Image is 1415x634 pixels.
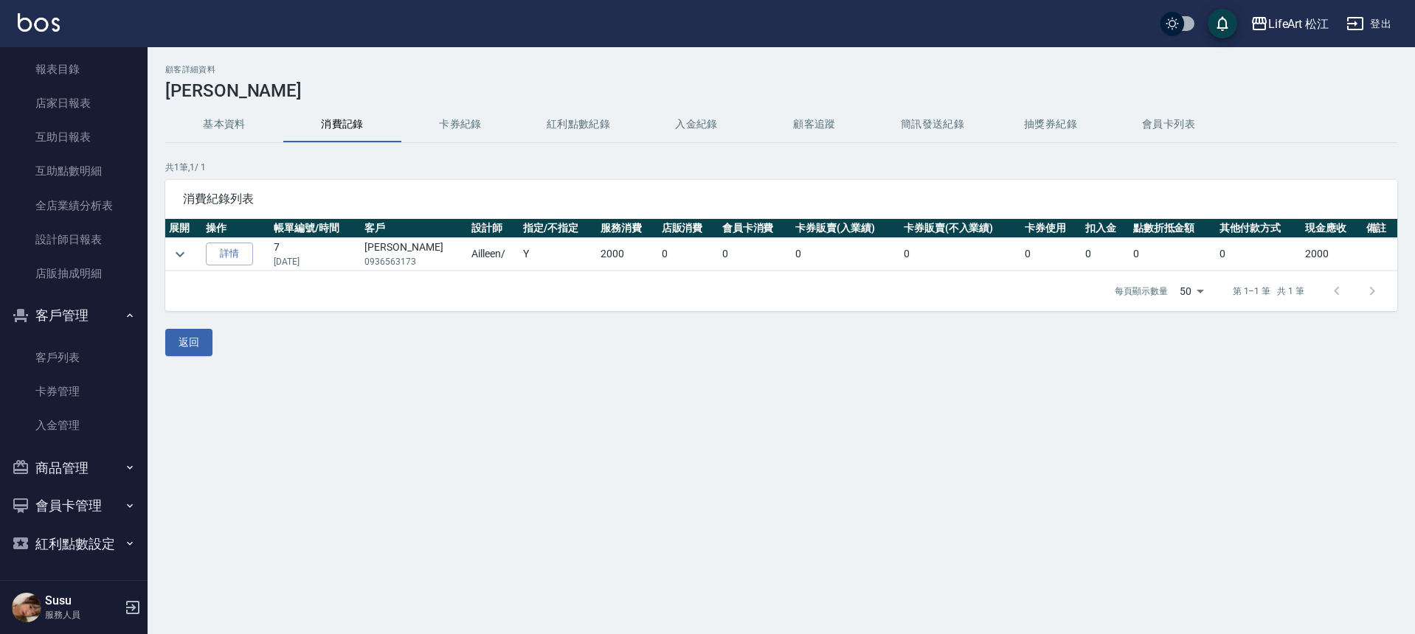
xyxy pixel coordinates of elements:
[792,219,900,238] th: 卡券販賣(入業績)
[468,219,519,238] th: 設計師
[1268,15,1329,33] div: LifeArt 松江
[1301,219,1362,238] th: 現金應收
[18,13,60,32] img: Logo
[1216,219,1302,238] th: 其他付款方式
[12,593,41,622] img: Person
[1245,9,1335,39] button: LifeArt 松江
[165,219,202,238] th: 展開
[792,238,900,271] td: 0
[519,107,637,142] button: 紅利點數紀錄
[283,107,401,142] button: 消費記錄
[1110,107,1228,142] button: 會員卡列表
[6,487,142,525] button: 會員卡管理
[519,219,598,238] th: 指定/不指定
[6,120,142,154] a: 互助日報表
[637,107,755,142] button: 入金紀錄
[1129,219,1216,238] th: 點數折抵金額
[1115,285,1168,298] p: 每頁顯示數量
[6,449,142,487] button: 商品管理
[719,219,792,238] th: 會員卡消費
[6,296,142,335] button: 客戶管理
[364,255,464,268] p: 0936563173
[1174,271,1209,311] div: 50
[1082,238,1129,271] td: 0
[873,107,992,142] button: 簡訊發送紀錄
[206,243,253,265] a: 詳情
[1301,238,1362,271] td: 2000
[1082,219,1129,238] th: 扣入金
[361,238,468,271] td: [PERSON_NAME]
[165,65,1397,74] h2: 顧客詳細資料
[900,238,1021,271] td: 0
[755,107,873,142] button: 顧客追蹤
[1233,285,1304,298] p: 第 1–1 筆 共 1 筆
[1021,219,1082,238] th: 卡券使用
[900,219,1021,238] th: 卡券販賣(不入業績)
[45,593,120,608] h5: Susu
[1021,238,1082,271] td: 0
[165,80,1397,101] h3: [PERSON_NAME]
[519,238,598,271] td: Y
[1129,238,1216,271] td: 0
[1208,9,1237,38] button: save
[270,238,361,271] td: 7
[6,52,142,86] a: 報表目錄
[1216,238,1302,271] td: 0
[658,238,719,271] td: 0
[719,238,792,271] td: 0
[274,255,357,268] p: [DATE]
[165,107,283,142] button: 基本資料
[597,219,657,238] th: 服務消費
[597,238,657,271] td: 2000
[6,154,142,188] a: 互助點數明細
[401,107,519,142] button: 卡券紀錄
[468,238,519,271] td: Ailleen /
[165,161,1397,174] p: 共 1 筆, 1 / 1
[361,219,468,238] th: 客戶
[6,375,142,408] a: 卡券管理
[658,219,719,238] th: 店販消費
[1363,219,1397,238] th: 備註
[6,223,142,257] a: 設計師日報表
[165,329,212,356] button: 返回
[6,408,142,442] a: 入金管理
[6,525,142,563] button: 紅利點數設定
[6,257,142,290] a: 店販抽成明細
[6,86,142,120] a: 店家日報表
[202,219,270,238] th: 操作
[992,107,1110,142] button: 抽獎券紀錄
[6,189,142,223] a: 全店業績分析表
[169,243,191,265] button: expand row
[270,219,361,238] th: 帳單編號/時間
[6,341,142,375] a: 客戶列表
[45,608,120,621] p: 服務人員
[1340,10,1397,38] button: 登出
[183,192,1380,206] span: 消費紀錄列表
